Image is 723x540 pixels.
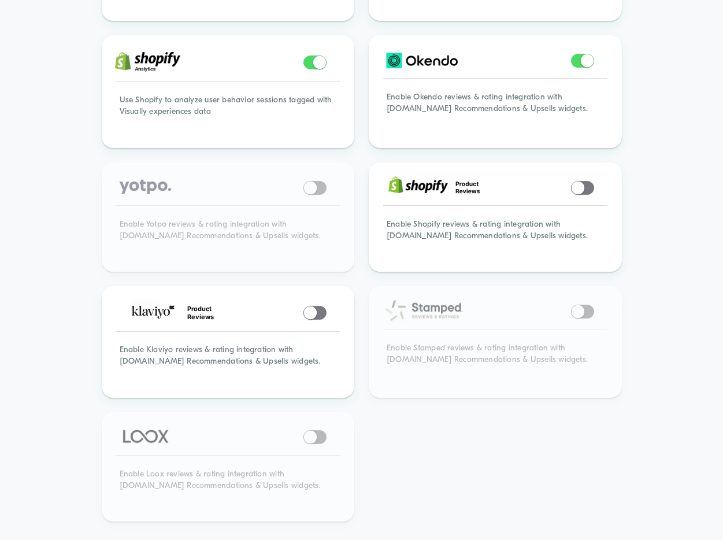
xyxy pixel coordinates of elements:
[376,167,492,208] img: Shopify Reviews
[103,79,353,146] div: Use Shopify to analyze user behavior sessions tagged with Visually experiences data
[370,203,620,271] div: Enable Shopify reviews & rating integration with [DOMAIN_NAME] Recommendations & Upsells widgets.
[370,76,620,146] div: Enable Okendo reviews & rating integration with [DOMAIN_NAME] Recommendations & Upsells widgets.
[131,299,176,323] img: Klaviyo
[376,40,492,81] img: Okendo
[187,305,214,321] strong: Product Reviews
[115,51,180,72] img: shopify
[103,328,353,396] div: Enable Klaviyo reviews & rating integration with [DOMAIN_NAME] Recommendations & Upsells widgets.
